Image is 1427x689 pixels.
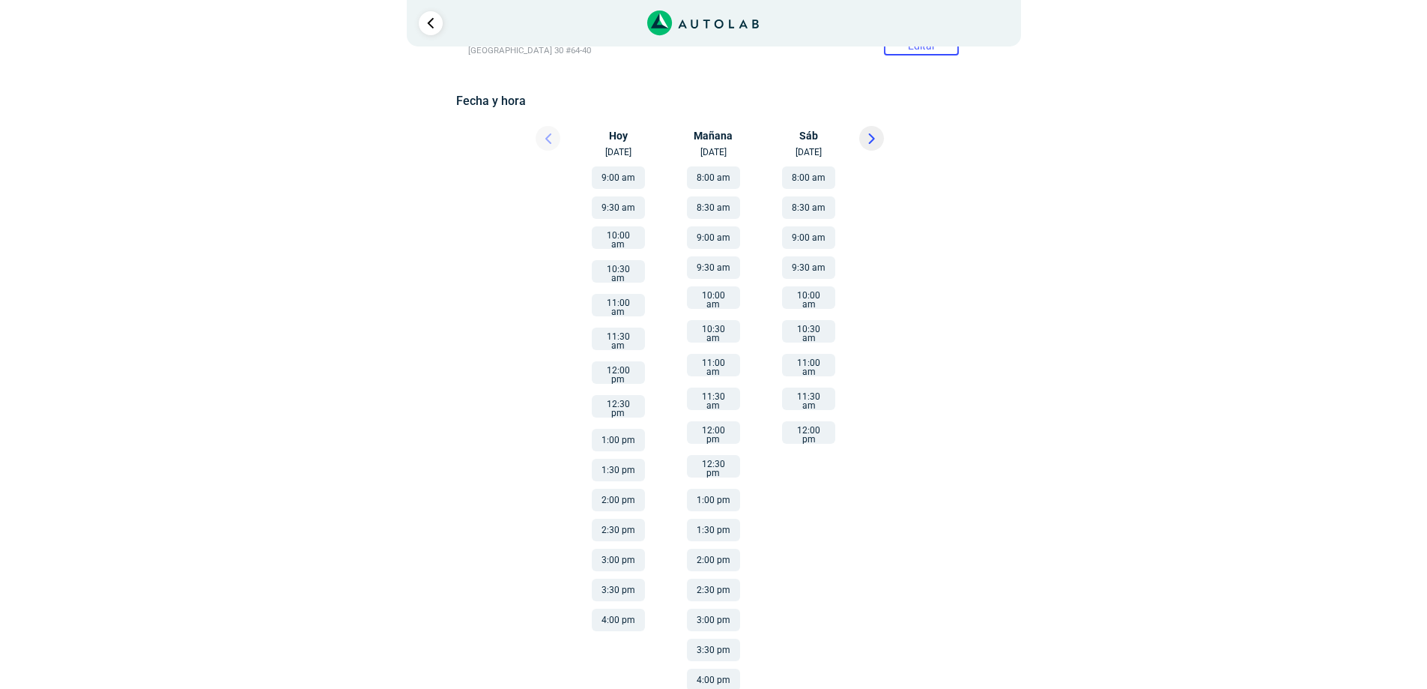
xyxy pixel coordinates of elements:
[592,609,645,631] button: 4:00 pm
[782,256,835,279] button: 9:30 am
[687,166,740,189] button: 8:00 am
[687,455,740,478] button: 12:30 pm
[647,15,759,29] a: Link al sitio de autolab
[419,11,443,35] a: Ir al paso anterior
[782,388,835,410] button: 11:30 am
[687,196,740,219] button: 8:30 am
[687,256,740,279] button: 9:30 am
[592,328,645,350] button: 11:30 am
[687,579,740,601] button: 2:30 pm
[592,196,645,219] button: 9:30 am
[687,609,740,631] button: 3:00 pm
[687,320,740,343] button: 10:30 am
[782,166,835,189] button: 8:00 am
[687,354,740,376] button: 11:00 am
[782,421,835,444] button: 12:00 pm
[782,354,835,376] button: 11:00 am
[592,361,645,384] button: 12:00 pm
[687,421,740,444] button: 12:00 pm
[592,549,645,571] button: 3:00 pm
[592,579,645,601] button: 3:30 pm
[782,320,835,343] button: 10:30 am
[592,294,645,316] button: 11:00 am
[592,459,645,481] button: 1:30 pm
[456,94,971,108] h5: Fecha y hora
[687,519,740,541] button: 1:30 pm
[687,549,740,571] button: 2:00 pm
[782,286,835,309] button: 10:00 am
[782,226,835,249] button: 9:00 am
[687,226,740,249] button: 9:00 am
[592,260,645,283] button: 10:30 am
[592,395,645,418] button: 12:30 pm
[687,639,740,661] button: 3:30 pm
[592,519,645,541] button: 2:30 pm
[782,196,835,219] button: 8:30 am
[687,489,740,511] button: 1:00 pm
[592,166,645,189] button: 9:00 am
[592,429,645,451] button: 1:00 pm
[592,489,645,511] button: 2:00 pm
[687,286,740,309] button: 10:00 am
[687,388,740,410] button: 11:30 am
[592,226,645,249] button: 10:00 am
